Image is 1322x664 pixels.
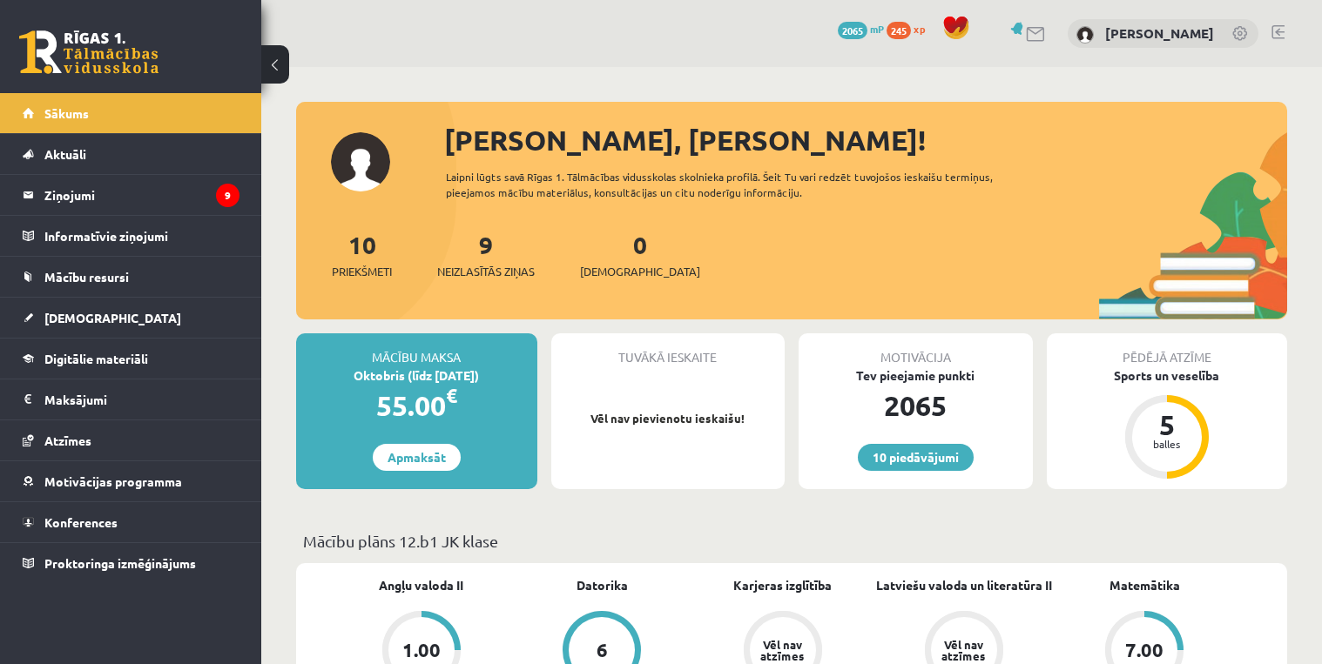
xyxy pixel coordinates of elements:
a: Angļu valoda II [379,576,463,594]
a: 245 xp [887,22,934,36]
a: 2065 mP [838,22,884,36]
div: Laipni lūgts savā Rīgas 1. Tālmācības vidusskolas skolnieka profilā. Šeit Tu vari redzēt tuvojošo... [446,169,1041,200]
a: Atzīmes [23,420,239,460]
span: 245 [887,22,911,39]
div: Vēl nav atzīmes [940,639,988,661]
div: Tev pieejamie punkti [799,366,1033,385]
span: Sākums [44,105,89,121]
a: Latviešu valoda un literatūra II [876,576,1052,594]
a: Ziņojumi9 [23,175,239,215]
div: Motivācija [799,333,1033,366]
div: 55.00 [296,385,537,426]
a: Matemātika [1110,576,1180,594]
span: Motivācijas programma [44,473,182,489]
a: Mācību resursi [23,257,239,297]
a: 9Neizlasītās ziņas [437,229,535,280]
div: Vēl nav atzīmes [759,639,807,661]
span: 2065 [838,22,867,39]
span: Priekšmeti [332,263,392,280]
div: Sports un veselība [1047,366,1288,385]
a: Konferences [23,502,239,542]
div: 5 [1141,411,1193,439]
a: Proktoringa izmēģinājums [23,543,239,583]
span: Konferences [44,514,118,530]
p: Vēl nav pievienotu ieskaišu! [560,410,777,427]
span: Atzīmes [44,433,91,448]
div: balles [1141,439,1193,449]
a: Maksājumi [23,379,239,419]
span: Mācību resursi [44,269,129,285]
div: 2065 [799,385,1033,426]
span: Proktoringa izmēģinājums [44,555,196,571]
span: [DEMOGRAPHIC_DATA] [580,263,700,280]
img: Nikolass Gabriūns [1076,26,1094,44]
a: Motivācijas programma [23,461,239,501]
span: Aktuāli [44,146,86,162]
a: Karjeras izglītība [733,576,832,594]
div: Tuvākā ieskaite [551,333,786,366]
a: Datorika [577,576,628,594]
span: [DEMOGRAPHIC_DATA] [44,310,181,325]
a: 10Priekšmeti [332,229,392,280]
p: Mācību plāns 12.b1 JK klase [303,529,1280,553]
div: Pēdējā atzīme [1047,333,1288,366]
a: [PERSON_NAME] [1105,24,1214,42]
div: 1.00 [402,641,441,660]
a: 10 piedāvājumi [858,444,974,471]
a: 0[DEMOGRAPHIC_DATA] [580,229,700,280]
a: Rīgas 1. Tālmācības vidusskola [19,30,159,74]
legend: Ziņojumi [44,175,239,215]
a: Informatīvie ziņojumi [23,216,239,256]
div: 6 [597,641,608,660]
span: xp [914,22,925,36]
span: mP [870,22,884,36]
a: Digitālie materiāli [23,339,239,379]
a: Sports un veselība 5 balles [1047,366,1288,481]
span: Digitālie materiāli [44,351,148,366]
a: Apmaksāt [373,444,461,471]
div: [PERSON_NAME], [PERSON_NAME]! [444,119,1287,161]
a: Aktuāli [23,134,239,174]
div: 7.00 [1125,641,1163,660]
div: Mācību maksa [296,333,537,366]
a: [DEMOGRAPHIC_DATA] [23,298,239,338]
legend: Informatīvie ziņojumi [44,216,239,256]
span: Neizlasītās ziņas [437,263,535,280]
div: Oktobris (līdz [DATE]) [296,366,537,385]
a: Sākums [23,93,239,133]
span: € [446,383,457,408]
i: 9 [216,184,239,207]
legend: Maksājumi [44,379,239,419]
